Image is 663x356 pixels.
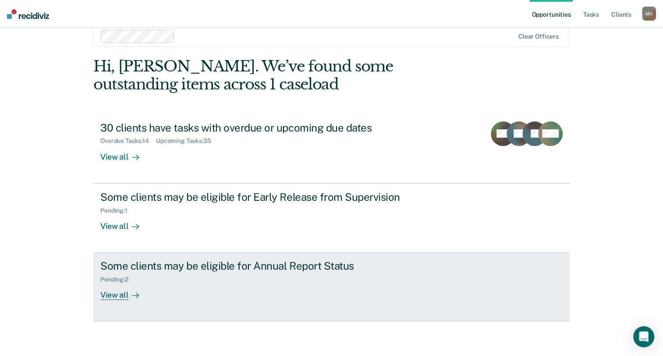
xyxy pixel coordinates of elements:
a: Some clients may be eligible for Annual Report StatusPending:2View all [93,253,570,321]
div: Overdue Tasks : 14 [100,137,156,145]
div: Some clients may be eligible for Annual Report Status [100,260,408,272]
div: Clear officers [518,33,559,40]
a: 30 clients have tasks with overdue or upcoming due datesOverdue Tasks:14Upcoming Tasks:35View all [93,114,570,183]
div: Upcoming Tasks : 35 [156,137,218,145]
img: Recidiviz [7,9,49,19]
div: View all [100,214,149,231]
div: Some clients may be eligible for Early Release from Supervision [100,191,408,203]
div: Open Intercom Messenger [633,326,654,347]
div: View all [100,145,149,162]
div: 30 clients have tasks with overdue or upcoming due dates [100,121,408,134]
div: Pending : 1 [100,207,135,214]
a: Some clients may be eligible for Early Release from SupervisionPending:1View all [93,183,570,253]
div: Hi, [PERSON_NAME]. We’ve found some outstanding items across 1 caseload [93,57,474,93]
div: Pending : 2 [100,276,135,283]
div: View all [100,283,149,300]
div: M O [642,7,656,21]
button: MO [642,7,656,21]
